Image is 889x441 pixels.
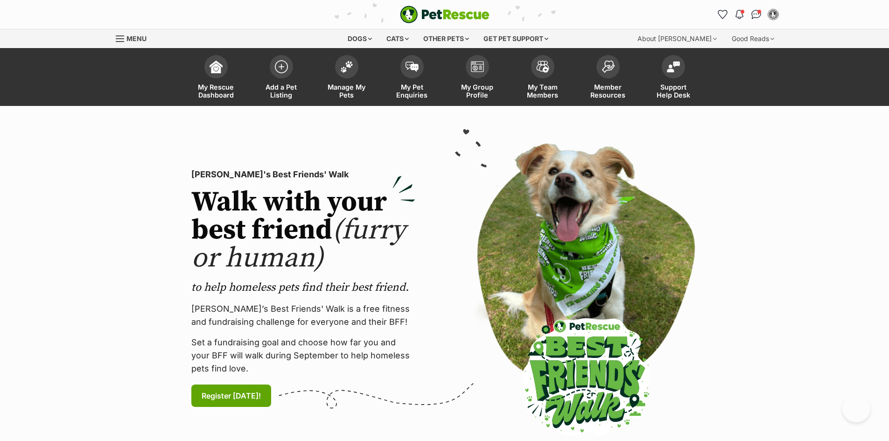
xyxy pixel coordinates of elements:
a: Support Help Desk [641,50,706,106]
h2: Walk with your best friend [191,189,415,273]
div: About [PERSON_NAME] [631,29,723,48]
span: My Rescue Dashboard [195,83,237,99]
span: Menu [126,35,147,42]
a: Add a Pet Listing [249,50,314,106]
div: Good Reads [725,29,781,48]
div: Get pet support [477,29,555,48]
span: My Team Members [522,83,564,99]
img: team-members-icon-5396bd8760b3fe7c0b43da4ab00e1e3bb1a5d9ba89233759b79545d2d3fc5d0d.svg [536,61,549,73]
a: Member Resources [575,50,641,106]
img: notifications-46538b983faf8c2785f20acdc204bb7945ddae34d4c08c2a6579f10ce5e182be.svg [735,10,743,19]
a: My Team Members [510,50,575,106]
p: Set a fundraising goal and choose how far you and your BFF will walk during September to help hom... [191,336,415,375]
a: My Rescue Dashboard [183,50,249,106]
a: My Group Profile [445,50,510,106]
span: Member Resources [587,83,629,99]
button: Notifications [732,7,747,22]
a: My Pet Enquiries [379,50,445,106]
span: Register [DATE]! [202,390,261,401]
img: add-pet-listing-icon-0afa8454b4691262ce3f59096e99ab1cd57d4a30225e0717b998d2c9b9846f56.svg [275,60,288,73]
span: Support Help Desk [652,83,694,99]
div: Dogs [341,29,378,48]
p: [PERSON_NAME]'s Best Friends' Walk [191,168,415,181]
div: Cats [380,29,415,48]
span: (furry or human) [191,213,406,276]
ul: Account quick links [715,7,781,22]
img: Lorraine Saunders profile pic [769,10,778,19]
img: chat-41dd97257d64d25036548639549fe6c8038ab92f7586957e7f3b1b290dea8141.svg [751,10,761,19]
span: Manage My Pets [326,83,368,99]
a: Register [DATE]! [191,385,271,407]
img: help-desk-icon-fdf02630f3aa405de69fd3d07c3f3aa587a6932b1a1747fa1d2bba05be0121f9.svg [667,61,680,72]
iframe: Help Scout Beacon - Open [842,394,870,422]
button: My account [766,7,781,22]
a: Favourites [715,7,730,22]
img: group-profile-icon-3fa3cf56718a62981997c0bc7e787c4b2cf8bcc04b72c1350f741eb67cf2f40e.svg [471,61,484,72]
img: member-resources-icon-8e73f808a243e03378d46382f2149f9095a855e16c252ad45f914b54edf8863c.svg [602,60,615,73]
a: Manage My Pets [314,50,379,106]
a: Conversations [749,7,764,22]
p: [PERSON_NAME]’s Best Friends' Walk is a free fitness and fundraising challenge for everyone and t... [191,302,415,329]
span: My Pet Enquiries [391,83,433,99]
a: PetRescue [400,6,490,23]
span: Add a Pet Listing [260,83,302,99]
img: dashboard-icon-eb2f2d2d3e046f16d808141f083e7271f6b2e854fb5c12c21221c1fb7104beca.svg [210,60,223,73]
img: logo-e224e6f780fb5917bec1dbf3a21bbac754714ae5b6737aabdf751b685950b380.svg [400,6,490,23]
a: Menu [116,29,153,46]
div: Other pets [417,29,476,48]
p: to help homeless pets find their best friend. [191,280,415,295]
img: pet-enquiries-icon-7e3ad2cf08bfb03b45e93fb7055b45f3efa6380592205ae92323e6603595dc1f.svg [406,62,419,72]
span: My Group Profile [456,83,498,99]
img: manage-my-pets-icon-02211641906a0b7f246fdf0571729dbe1e7629f14944591b6c1af311fb30b64b.svg [340,61,353,73]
